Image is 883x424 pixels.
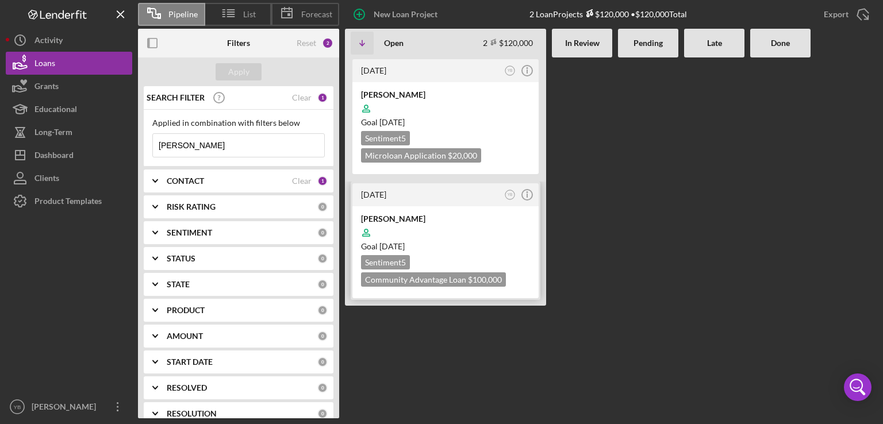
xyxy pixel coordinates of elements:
text: YB [14,404,21,410]
b: Open [384,38,404,48]
div: 2 Loan Projects • $120,000 Total [529,9,687,19]
div: $120,000 [583,9,629,19]
div: 0 [317,408,328,419]
b: START DATE [167,357,213,367]
div: 0 [317,279,328,290]
button: Export [812,3,877,26]
a: [DATE]YB[PERSON_NAME]Goal [DATE]Sentiment5Microloan Application $20,000 [351,57,540,176]
b: STATUS [167,254,195,263]
a: [DATE]YB[PERSON_NAME]Goal [DATE]Sentiment5Community Advantage Loan $100,000 [351,182,540,300]
time: 08/30/2025 [379,241,405,251]
b: Late [707,38,722,48]
div: Microloan Application [361,148,481,163]
div: Community Advantage Loan [361,272,506,287]
b: RESOLVED [167,383,207,392]
div: Grants [34,75,59,101]
div: [PERSON_NAME] [361,89,530,101]
div: Clients [34,167,59,192]
div: 0 [317,228,328,238]
div: 0 [317,357,328,367]
div: Open Intercom Messenger [844,373,872,401]
button: YB [502,187,518,203]
b: RISK RATING [167,202,216,211]
b: AMOUNT [167,332,203,341]
span: Goal [361,117,405,127]
b: CONTACT [167,176,204,186]
div: 0 [317,383,328,393]
button: New Loan Project [345,3,449,26]
b: PRODUCT [167,306,205,315]
div: Export [824,3,849,26]
div: 0 [317,331,328,341]
b: SEARCH FILTER [147,93,205,102]
div: Product Templates [34,190,102,215]
div: New Loan Project [374,3,437,26]
div: [PERSON_NAME] [29,395,103,421]
div: 2 [322,37,333,49]
div: 0 [317,202,328,212]
text: YB [508,68,513,72]
div: Sentiment 5 [361,255,410,269]
button: Long-Term [6,121,132,144]
span: $20,000 [448,151,477,160]
div: 1 [317,176,328,186]
div: 0 [317,253,328,264]
div: Dashboard [34,144,74,169]
button: Loans [6,52,132,75]
div: [PERSON_NAME] [361,213,530,225]
span: Forecast [301,10,332,19]
div: 1 [317,92,328,103]
b: Done [771,38,790,48]
button: Educational [6,98,132,121]
button: Dashboard [6,144,132,167]
b: Pending [634,38,663,48]
div: Educational [34,98,77,124]
button: Product Templates [6,190,132,213]
button: Apply [216,63,262,80]
div: Applied in combination with filters below [152,118,325,128]
b: Filters [227,38,250,48]
div: Reset [297,38,316,48]
div: Clear [292,176,312,186]
div: Activity [34,29,63,55]
button: Grants [6,75,132,98]
span: $100,000 [468,275,502,284]
div: 2 $120,000 [483,38,533,48]
button: YB[PERSON_NAME] [6,395,132,418]
div: 0 [317,305,328,315]
b: STATE [167,280,190,289]
span: List [243,10,256,19]
time: 10/12/2025 [379,117,405,127]
b: RESOLUTION [167,409,217,418]
div: Loans [34,52,55,78]
text: YB [508,192,513,196]
button: YB [502,63,518,79]
div: Long-Term [34,121,72,147]
div: Sentiment 5 [361,131,410,145]
div: Clear [292,93,312,102]
button: Activity [6,29,132,52]
time: 2025-08-28 19:46 [361,65,386,75]
b: SENTIMENT [167,228,212,237]
span: Pipeline [168,10,198,19]
time: 2025-07-16 15:50 [361,190,386,199]
span: Goal [361,241,405,251]
b: In Review [565,38,600,48]
button: Clients [6,167,132,190]
div: Apply [228,63,249,80]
